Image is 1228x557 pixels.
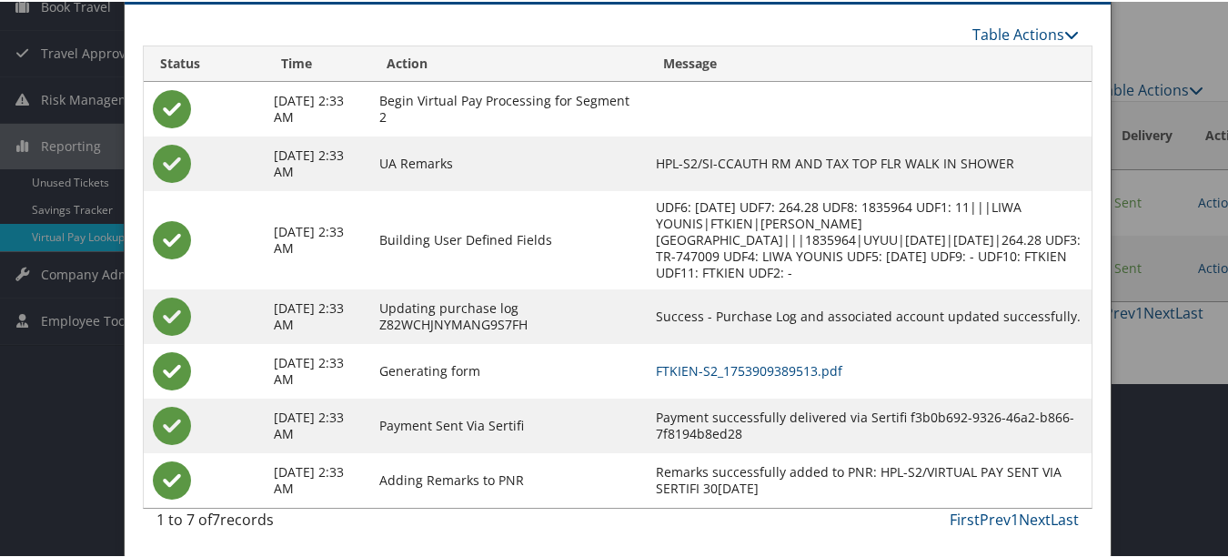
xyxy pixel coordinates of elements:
td: Payment successfully delivered via Sertifi f3b0b692-9326-46a2-b866-7f8194b8ed28 [647,397,1092,451]
a: FTKIEN-S2_1753909389513.pdf [656,360,842,378]
td: Payment Sent Via Sertifi [370,397,647,451]
td: UDF6: [DATE] UDF7: 264.28 UDF8: 1835964 UDF1: 11|||LIWA YOUNIS|FTKIEN|[PERSON_NAME][GEOGRAPHIC_DA... [647,189,1092,288]
td: Building User Defined Fields [370,189,647,288]
th: Status: activate to sort column ascending [144,45,265,80]
td: [DATE] 2:33 AM [265,342,370,397]
th: Message: activate to sort column ascending [647,45,1092,80]
td: [DATE] 2:33 AM [265,135,370,189]
td: [DATE] 2:33 AM [265,80,370,135]
a: Next [1019,508,1051,528]
div: 1 to 7 of records [156,507,367,538]
td: [DATE] 2:33 AM [265,451,370,506]
a: Last [1051,508,1079,528]
td: [DATE] 2:33 AM [265,189,370,288]
th: Action: activate to sort column ascending [370,45,647,80]
td: Remarks successfully added to PNR: HPL-S2/VIRTUAL PAY SENT VIA SERTIFI 30[DATE] [647,451,1092,506]
td: Begin Virtual Pay Processing for Segment 2 [370,80,647,135]
th: Time: activate to sort column ascending [265,45,370,80]
a: Prev [980,508,1011,528]
a: Table Actions [972,23,1079,43]
span: 7 [212,508,220,528]
td: Updating purchase log Z82WCHJNYMANG9S7FH [370,288,647,342]
td: [DATE] 2:33 AM [265,397,370,451]
a: First [950,508,980,528]
td: Success - Purchase Log and associated account updated successfully. [647,288,1092,342]
td: HPL-S2/SI-CCAUTH RM AND TAX TOP FLR WALK IN SHOWER [647,135,1092,189]
a: 1 [1011,508,1019,528]
td: [DATE] 2:33 AM [265,288,370,342]
td: UA Remarks [370,135,647,189]
td: Adding Remarks to PNR [370,451,647,506]
td: Generating form [370,342,647,397]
